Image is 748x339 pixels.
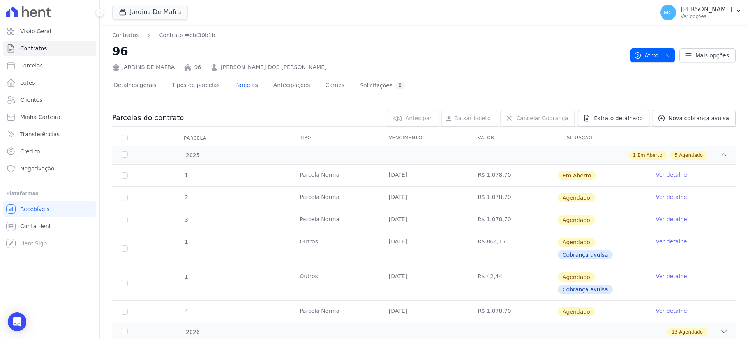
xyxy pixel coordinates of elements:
[379,301,469,323] td: [DATE]
[3,144,96,159] a: Crédito
[679,152,703,159] span: Agendado
[558,307,595,316] span: Agendado
[290,231,379,266] td: Outros
[379,187,469,209] td: [DATE]
[122,172,128,179] input: default
[695,51,729,59] span: Mais opções
[558,285,613,294] span: Cobrança avulsa
[112,31,215,39] nav: Breadcrumb
[3,41,96,56] a: Contratos
[558,272,595,282] span: Agendado
[20,222,51,230] span: Conta Hent
[112,113,184,122] h3: Parcelas do contrato
[122,245,128,252] input: default
[578,110,649,126] a: Extrato detalhado
[395,82,405,89] div: 0
[112,76,158,96] a: Detalhes gerais
[290,165,379,186] td: Parcela Normal
[3,161,96,176] a: Negativação
[558,250,613,259] span: Cobrança avulsa
[656,215,687,223] a: Ver detalhe
[20,147,40,155] span: Crédito
[290,209,379,231] td: Parcela Normal
[656,307,687,315] a: Ver detalhe
[290,130,379,146] th: Tipo
[656,193,687,201] a: Ver detalhe
[656,238,687,245] a: Ver detalhe
[557,130,647,146] th: Situação
[8,312,26,331] div: Open Intercom Messenger
[122,217,128,223] input: default
[558,193,595,202] span: Agendado
[681,5,732,13] p: [PERSON_NAME]
[112,63,175,71] div: JARDINS DE MAFRA
[654,2,748,23] button: MG [PERSON_NAME] Ver opções
[112,31,624,39] nav: Breadcrumb
[184,194,188,201] span: 2
[594,114,643,122] span: Extrato detalhado
[112,43,624,60] h2: 96
[184,217,188,223] span: 3
[20,62,43,69] span: Parcelas
[675,152,678,159] span: 5
[379,130,469,146] th: Vencimento
[468,301,557,323] td: R$ 1.078,70
[184,172,188,178] span: 1
[656,171,687,179] a: Ver detalhe
[20,130,60,138] span: Transferências
[122,309,128,315] input: default
[468,266,557,300] td: R$ 42,44
[672,328,677,335] span: 13
[272,76,312,96] a: Antecipações
[664,10,673,15] span: MG
[468,231,557,266] td: R$ 864,17
[234,76,259,96] a: Parcelas
[112,31,139,39] a: Contratos
[358,76,406,96] a: Solicitações0
[558,238,595,247] span: Agendado
[112,5,188,20] button: Jardins De Mafra
[656,272,687,280] a: Ver detalhe
[175,130,216,146] div: Parcela
[653,110,736,126] a: Nova cobrança avulsa
[360,82,405,89] div: Solicitações
[20,205,49,213] span: Recebíveis
[3,218,96,234] a: Conta Hent
[184,308,188,314] span: 4
[379,165,469,186] td: [DATE]
[290,301,379,323] td: Parcela Normal
[558,171,596,180] span: Em Aberto
[379,209,469,231] td: [DATE]
[171,76,221,96] a: Tipos de parcelas
[6,189,93,198] div: Plataformas
[184,239,188,245] span: 1
[633,152,636,159] span: 1
[379,231,469,266] td: [DATE]
[122,195,128,201] input: default
[20,44,47,52] span: Contratos
[558,215,595,225] span: Agendado
[194,63,201,71] a: 96
[468,209,557,231] td: R$ 1.078,70
[20,27,51,35] span: Visão Geral
[3,75,96,91] a: Lotes
[679,48,736,62] a: Mais opções
[20,79,35,87] span: Lotes
[681,13,732,20] p: Ver opções
[379,266,469,300] td: [DATE]
[669,114,729,122] span: Nova cobrança avulsa
[20,165,55,172] span: Negativação
[468,165,557,186] td: R$ 1.078,70
[679,328,703,335] span: Agendado
[637,152,662,159] span: Em Aberto
[634,48,659,62] span: Ativo
[184,273,188,280] span: 1
[3,23,96,39] a: Visão Geral
[468,130,557,146] th: Valor
[324,76,346,96] a: Carnês
[468,187,557,209] td: R$ 1.078,70
[20,113,60,121] span: Minha Carteira
[20,96,42,104] span: Clientes
[630,48,675,62] button: Ativo
[3,58,96,73] a: Parcelas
